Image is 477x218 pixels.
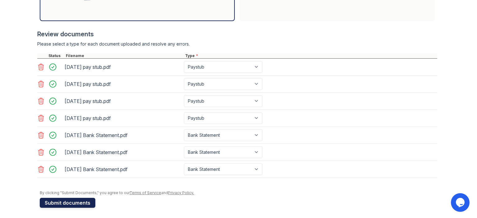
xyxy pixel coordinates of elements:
div: Type [184,53,437,58]
div: Review documents [37,30,437,38]
div: [DATE] pay stub.pdf [65,96,181,106]
div: By clicking "Submit Documents," you agree to our and [40,190,437,195]
div: Filename [65,53,184,58]
button: Submit documents [40,198,95,208]
a: Terms of Service [129,190,161,195]
div: [DATE] Bank Statement.pdf [65,164,181,174]
div: [DATE] Bank Statement.pdf [65,147,181,157]
div: Please select a type for each document uploaded and resolve any errors. [37,41,437,47]
div: Status [47,53,65,58]
a: Privacy Policy. [168,190,194,195]
iframe: chat widget [451,193,471,212]
div: [DATE] pay stub.pdf [65,79,181,89]
div: [DATE] Bank Statement.pdf [65,130,181,140]
div: [DATE] pay stub.pdf [65,113,181,123]
div: [DATE] pay stub.pdf [65,62,181,72]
